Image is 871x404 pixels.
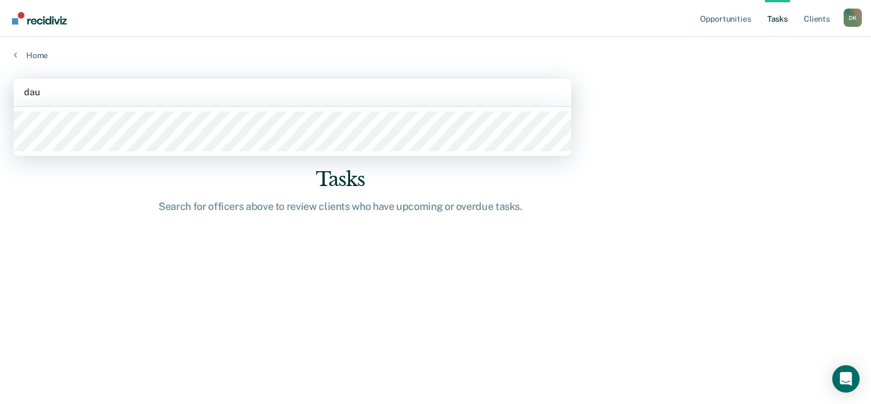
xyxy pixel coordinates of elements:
[832,365,860,393] div: Open Intercom Messenger
[158,200,523,213] div: Search for officers above to review clients who have upcoming or overdue tasks.
[14,50,857,60] a: Home
[844,9,862,27] button: Profile dropdown button
[844,9,862,27] div: D K
[12,12,67,25] img: Recidiviz
[158,168,523,191] div: Tasks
